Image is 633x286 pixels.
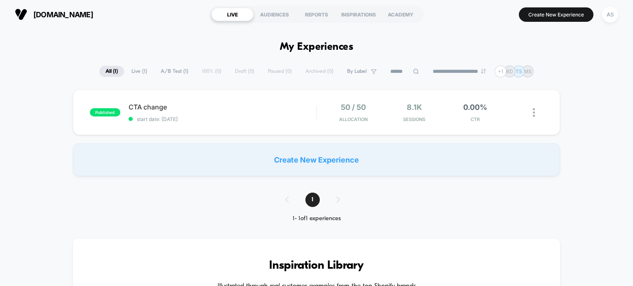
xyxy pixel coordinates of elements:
span: 8.1k [407,103,422,112]
span: Sessions [386,116,443,122]
span: CTA change [129,103,316,111]
p: MS [524,68,532,74]
span: Allocation [339,116,368,122]
button: Create New Experience [519,7,593,22]
span: Live ( 1 ) [125,66,153,77]
div: 1 - 1 of 1 experiences [277,215,356,222]
div: AUDIENCES [253,8,295,21]
button: [DOMAIN_NAME] [12,8,96,21]
div: ACADEMY [380,8,422,21]
h1: My Experiences [280,41,354,53]
span: [DOMAIN_NAME] [33,10,93,19]
div: AS [602,7,618,23]
span: By Label [347,68,367,74]
div: + 1 [495,65,506,77]
span: 50 / 50 [341,103,366,112]
span: 0.00% [463,103,487,112]
span: All ( 1 ) [99,66,124,77]
img: close [533,108,535,117]
span: A/B Test ( 1 ) [155,66,195,77]
div: REPORTS [295,8,338,21]
span: published [90,108,120,116]
h3: Inspiration Library [98,259,536,272]
p: BD [506,68,513,74]
div: Create New Experience [73,143,560,176]
img: Visually logo [15,8,27,21]
span: CTR [447,116,504,122]
div: LIVE [211,8,253,21]
span: 1 [305,193,320,207]
button: AS [600,6,621,23]
img: end [481,69,486,74]
div: INSPIRATIONS [338,8,380,21]
p: TS [516,68,522,74]
span: start date: [DATE] [129,116,316,122]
